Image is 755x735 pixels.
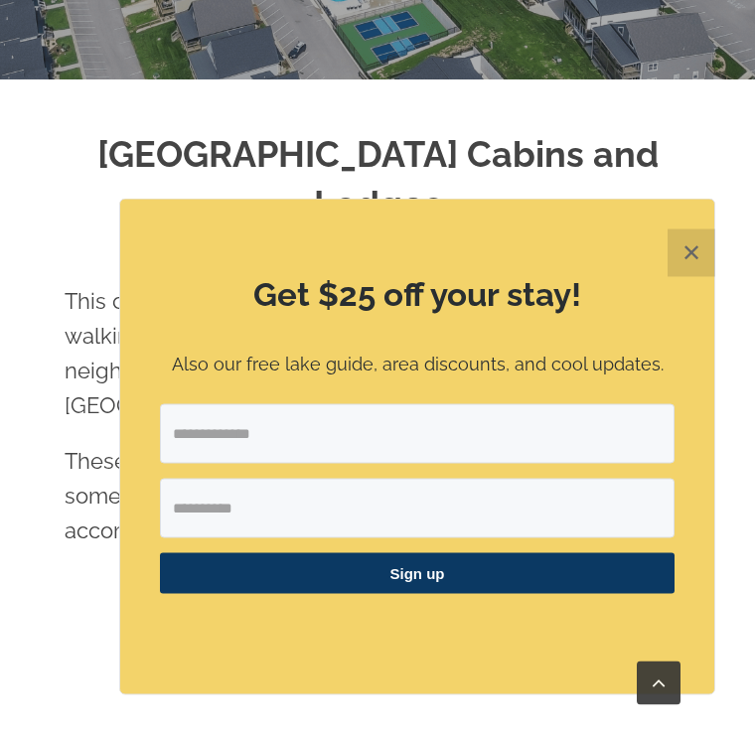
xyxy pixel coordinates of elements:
[160,272,675,318] h2: Get $25 off your stay!
[160,553,675,594] button: Sign up
[160,351,675,379] p: Also our free lake guide, area discounts, and cool updates.
[668,229,715,277] button: Close
[65,445,690,550] p: These modern cabins and lodges are all dog-friendly and some are wheelchair accessible — book one...
[160,479,675,538] input: First Name
[65,285,690,425] p: This collection of boutique vacation rentals are all within walking distance of one another in th...
[160,619,675,640] p: ​
[97,134,659,225] strong: [GEOGRAPHIC_DATA] Cabins and Lodges
[160,404,675,464] input: Email Address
